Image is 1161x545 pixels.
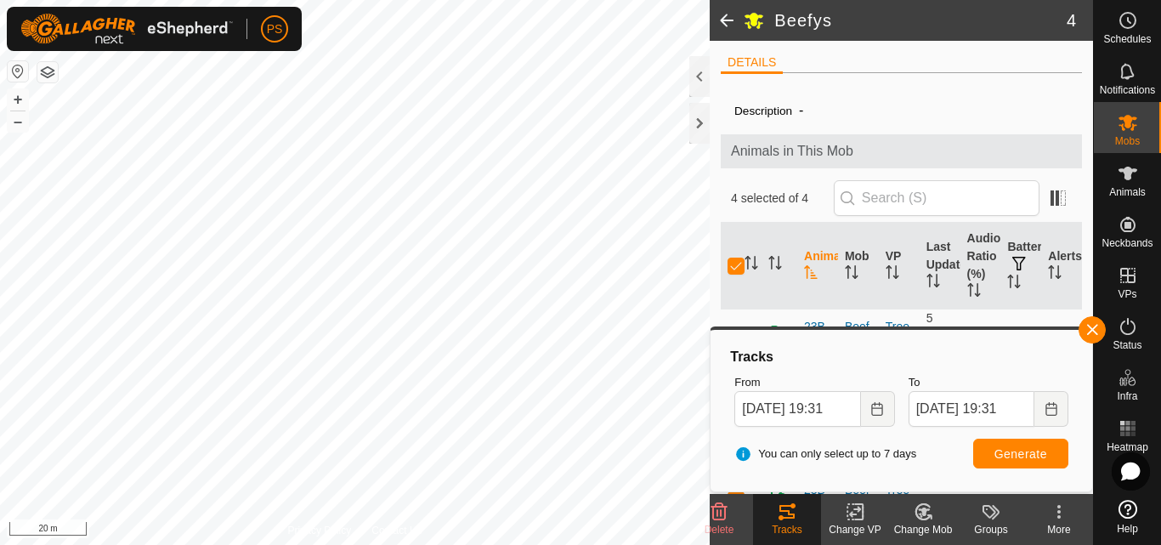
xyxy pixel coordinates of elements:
[909,374,1068,391] label: To
[957,522,1025,537] div: Groups
[834,180,1039,216] input: Search (S)
[797,223,838,309] th: Animal
[728,347,1075,367] div: Tracks
[1041,309,1082,363] td: -
[768,323,789,343] img: returning on
[804,318,831,354] span: 23B06
[1000,309,1041,363] td: -
[371,523,422,538] a: Contact Us
[774,10,1067,31] h2: Beefys
[1118,289,1136,299] span: VPs
[705,524,734,536] span: Delete
[1048,268,1062,281] p-sorticon: Activate to sort
[845,268,858,281] p-sorticon: Activate to sort
[731,190,834,207] span: 4 selected of 4
[1041,223,1082,309] th: Alerts
[1067,8,1076,33] span: 4
[926,276,940,290] p-sorticon: Activate to sort
[734,374,894,391] label: From
[973,439,1068,468] button: Generate
[1034,391,1068,427] button: Choose Date
[960,223,1001,309] th: Audio Ratio (%)
[1103,34,1151,44] span: Schedules
[792,96,810,124] span: -
[288,523,352,538] a: Privacy Policy
[1000,223,1041,309] th: Battery
[994,447,1047,461] span: Generate
[768,258,782,272] p-sorticon: Activate to sort
[20,14,233,44] img: Gallagher Logo
[926,311,952,360] span: 25 Aug 2025, 7:45 pm
[1117,524,1138,534] span: Help
[1094,493,1161,541] a: Help
[8,111,28,132] button: –
[37,62,58,82] button: Map Layers
[967,492,981,506] span: 97
[886,320,912,351] a: Trees-1m
[8,89,28,110] button: +
[1102,238,1153,248] span: Neckbands
[734,105,792,117] label: Description
[889,522,957,537] div: Change Mob
[734,446,916,463] span: You can only select up to 7 days
[8,61,28,82] button: Reset Map
[721,54,783,74] li: DETAILS
[1007,277,1021,291] p-sorticon: Activate to sort
[753,522,821,537] div: Tracks
[1117,391,1137,401] span: Infra
[1113,340,1141,350] span: Status
[879,223,920,309] th: VP
[267,20,283,38] span: PS
[1025,522,1093,537] div: More
[861,391,895,427] button: Choose Date
[1107,442,1148,452] span: Heatmap
[745,258,758,272] p-sorticon: Activate to sort
[1115,136,1140,146] span: Mobs
[804,268,818,281] p-sorticon: Activate to sort
[845,318,872,354] div: Beefys
[1109,187,1146,197] span: Animals
[821,522,889,537] div: Change VP
[967,286,981,299] p-sorticon: Activate to sort
[731,141,1072,162] span: Animals in This Mob
[886,268,899,281] p-sorticon: Activate to sort
[920,223,960,309] th: Last Updated
[838,223,879,309] th: Mob
[1100,85,1155,95] span: Notifications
